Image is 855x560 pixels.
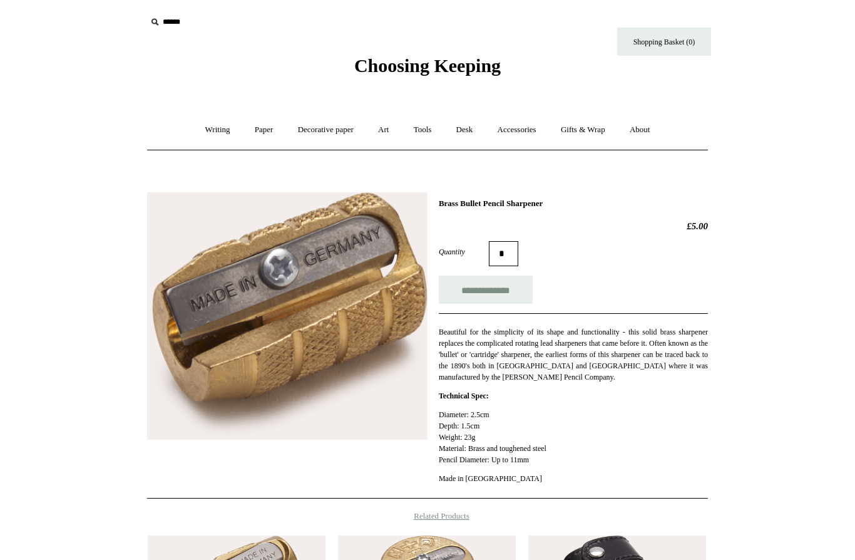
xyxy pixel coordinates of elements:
[439,391,489,400] strong: Technical Spec:
[354,65,501,74] a: Choosing Keeping
[287,113,365,147] a: Decorative paper
[115,511,740,521] h4: Related Products
[367,113,400,147] a: Art
[618,113,662,147] a: About
[439,473,708,484] p: Made in [GEOGRAPHIC_DATA]
[445,113,484,147] a: Desk
[354,55,501,76] span: Choosing Keeping
[486,113,548,147] a: Accessories
[439,199,708,209] h1: Brass Bullet Pencil Sharpener
[402,113,443,147] a: Tools
[194,113,242,147] a: Writing
[439,220,708,232] h2: £5.00
[439,409,708,465] p: Diameter: 2.5cm Depth: 1.5cm Weight: 23g Material: Brass and toughened steel Pencil Diameter: Up ...
[243,113,285,147] a: Paper
[439,326,708,383] p: Beautiful for the simplicity of its shape and functionality - this solid brass sharpener replaces...
[617,28,711,56] a: Shopping Basket (0)
[439,246,489,257] label: Quantity
[550,113,617,147] a: Gifts & Wrap
[147,192,427,440] img: Brass Bullet Pencil Sharpener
